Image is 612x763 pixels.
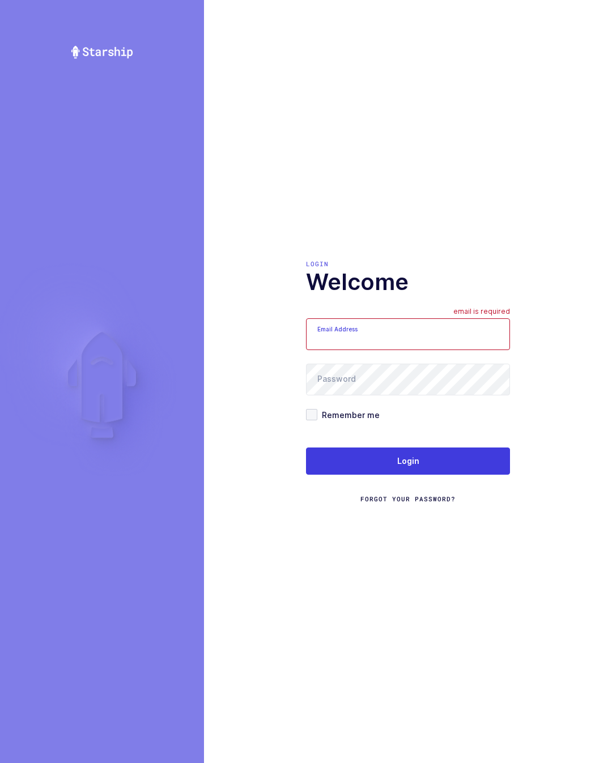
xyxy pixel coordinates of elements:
img: Starship [70,45,134,59]
span: Remember me [317,410,380,420]
a: Forgot Your Password? [360,495,456,504]
input: Email Address [306,318,510,350]
span: Login [397,455,419,467]
h1: Welcome [306,268,510,296]
div: email is required [453,307,510,318]
div: Login [306,259,510,268]
input: Password [306,364,510,395]
button: Login [306,447,510,475]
